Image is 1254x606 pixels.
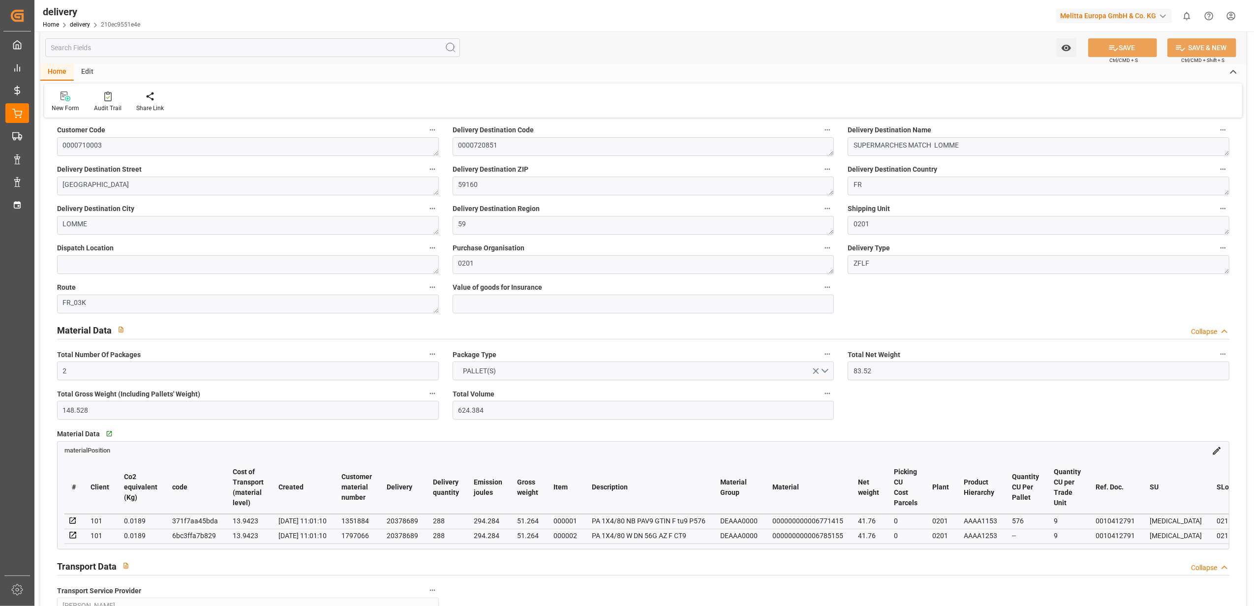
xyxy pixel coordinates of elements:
th: SLoc [1209,461,1240,514]
div: 0 [894,515,918,527]
span: Material Data [57,429,100,439]
div: 13.9423 [233,530,264,542]
th: Gross weight [510,461,546,514]
button: Purchase Organisation [821,242,834,254]
div: 51.264 [517,530,539,542]
div: [MEDICAL_DATA] [1150,515,1202,527]
div: Collapse [1191,327,1217,337]
textarea: FR [848,177,1229,195]
div: 000001 [553,515,577,527]
span: Delivery Destination ZIP [453,164,528,175]
div: 41.76 [858,530,879,542]
button: View description [112,320,130,339]
th: Emission joules [466,461,510,514]
span: Route [57,282,76,293]
div: 41.76 [858,515,879,527]
div: 288 [433,515,459,527]
th: Plant [925,461,956,514]
div: 101 [91,530,109,542]
textarea: 0000720851 [453,137,834,156]
span: Purchase Organisation [453,243,524,253]
div: 6bc3ffa7b829 [172,530,218,542]
div: 51.264 [517,515,539,527]
button: Total Gross Weight (Including Pallets' Weight) [426,387,439,400]
textarea: 0201 [848,216,1229,235]
a: delivery [70,21,90,28]
textarea: FR_03K [57,295,439,313]
button: show 0 new notifications [1176,5,1198,27]
textarea: [GEOGRAPHIC_DATA] [57,177,439,195]
div: AAAA1153 [964,515,997,527]
div: 0 [894,530,918,542]
a: Home [43,21,59,28]
textarea: 0000710003 [57,137,439,156]
th: Ref. Doc. [1088,461,1142,514]
button: Delivery Destination Name [1217,123,1229,136]
textarea: SUPERMARCHES MATCH LOMME [848,137,1229,156]
span: Total Net Weight [848,350,900,360]
div: 0201 [932,515,949,527]
th: Picking CU Cost Parcels [887,461,925,514]
button: View description [117,556,135,575]
div: 000002 [553,530,577,542]
button: Package Type [821,348,834,361]
span: Value of goods for Insurance [453,282,542,293]
div: 0010412791 [1096,515,1135,527]
div: 294.284 [474,530,502,542]
div: Home [40,64,74,81]
th: Client [83,461,117,514]
span: Customer Code [57,125,105,135]
div: 0010412791 [1096,530,1135,542]
a: materialPosition [64,446,110,454]
button: SAVE [1088,38,1157,57]
div: 294.284 [474,515,502,527]
h2: Transport Data [57,560,117,573]
button: open menu [453,362,834,380]
div: Collapse [1191,563,1217,573]
div: DEAAA0000 [720,530,758,542]
th: Material [765,461,851,514]
button: Help Center [1198,5,1220,27]
textarea: ZFLF [848,255,1229,274]
button: Melitta Europa GmbH & Co. KG [1056,6,1176,25]
button: Delivery Destination City [426,202,439,215]
th: # [64,461,83,514]
button: SAVE & NEW [1167,38,1236,57]
th: Quantity CU per Trade Unit [1046,461,1088,514]
span: Package Type [453,350,496,360]
button: Total Volume [821,387,834,400]
th: Item [546,461,584,514]
span: Delivery Destination Name [848,125,931,135]
th: Description [584,461,713,514]
th: Material Group [713,461,765,514]
th: Customer material number [334,461,379,514]
span: Delivery Destination Country [848,164,937,175]
button: Delivery Type [1217,242,1229,254]
th: Delivery quantity [426,461,466,514]
button: Customer Code [426,123,439,136]
th: Product Hierarchy [956,461,1005,514]
span: PALLET(S) [458,366,501,376]
div: Edit [74,64,101,81]
input: Search Fields [45,38,460,57]
div: 0.0189 [124,515,157,527]
span: Total Number Of Packages [57,350,141,360]
span: materialPosition [64,447,110,454]
button: open menu [1056,38,1076,57]
textarea: LOMME [57,216,439,235]
button: Dispatch Location [426,242,439,254]
th: SU [1142,461,1209,514]
div: Share Link [136,104,164,113]
span: Transport Service Provider [57,586,141,596]
div: 20378689 [387,530,418,542]
div: 1351884 [341,515,372,527]
div: 0211 [1217,530,1232,542]
th: Quantity CU Per Pallet [1005,461,1046,514]
span: Total Gross Weight (Including Pallets' Weight) [57,389,200,399]
div: PA 1X4/80 NB PAV9 GTIN F tu9 P576 [592,515,705,527]
div: 576 [1012,515,1039,527]
button: Delivery Destination Street [426,163,439,176]
span: Delivery Type [848,243,890,253]
th: code [165,461,225,514]
div: 1797066 [341,530,372,542]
